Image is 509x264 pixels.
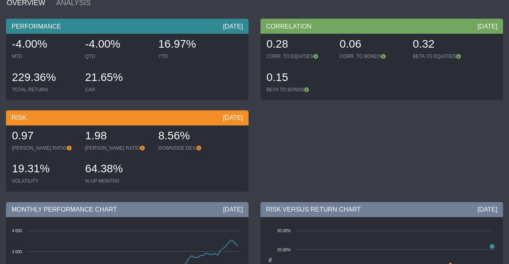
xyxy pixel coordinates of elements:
div: BETA TO EQUITIES [413,53,478,60]
div: 0.32 [413,37,478,53]
div: PERFORMANCE [6,19,249,34]
div: MONTHLY PERFORMANCE CHART [6,202,249,217]
div: MTD [12,53,77,60]
text: 4 000 [12,229,22,233]
div: RISK [6,110,249,125]
div: CAR [85,87,150,93]
span: -4.00% [85,38,120,50]
div: 1.98 [85,128,150,145]
span: 0.28 [266,38,288,50]
div: 64.38% [85,161,150,178]
div: 0.97 [12,128,77,145]
div: 19.31% [12,161,77,178]
div: CORR. TO BONDS [340,53,405,60]
div: [PERSON_NAME] RATIO [12,145,77,151]
div: QTD [85,53,150,60]
div: [DATE] [478,205,497,214]
div: VOLATILITY [12,178,77,184]
div: CORRELATION [260,19,503,34]
div: [DATE] [223,22,243,31]
div: DOWNSIDE DEV. [158,145,223,151]
div: RISK VERSUS RETURN CHART [260,202,503,217]
div: BETA TO BONDS [266,87,332,93]
div: 8.56% [158,128,223,145]
div: [PERSON_NAME] RATIO [85,145,150,151]
div: YTD [158,53,223,60]
div: [DATE] [478,22,497,31]
text: 30.00% [277,229,291,233]
text: 3 000 [12,250,22,254]
div: 21.65% [85,70,150,87]
div: % UP MONTHS [85,178,150,184]
span: -4.00% [12,38,47,50]
div: [DATE] [223,114,243,122]
div: TOTAL RETURN [12,87,77,93]
text: 20.00% [277,248,291,252]
div: [DATE] [223,205,243,214]
div: CORR. TO EQUITIES [266,53,332,60]
div: 0.15 [266,70,332,87]
div: 229.36% [12,70,77,87]
div: 0.06 [340,37,405,53]
div: 16.97% [158,37,223,53]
